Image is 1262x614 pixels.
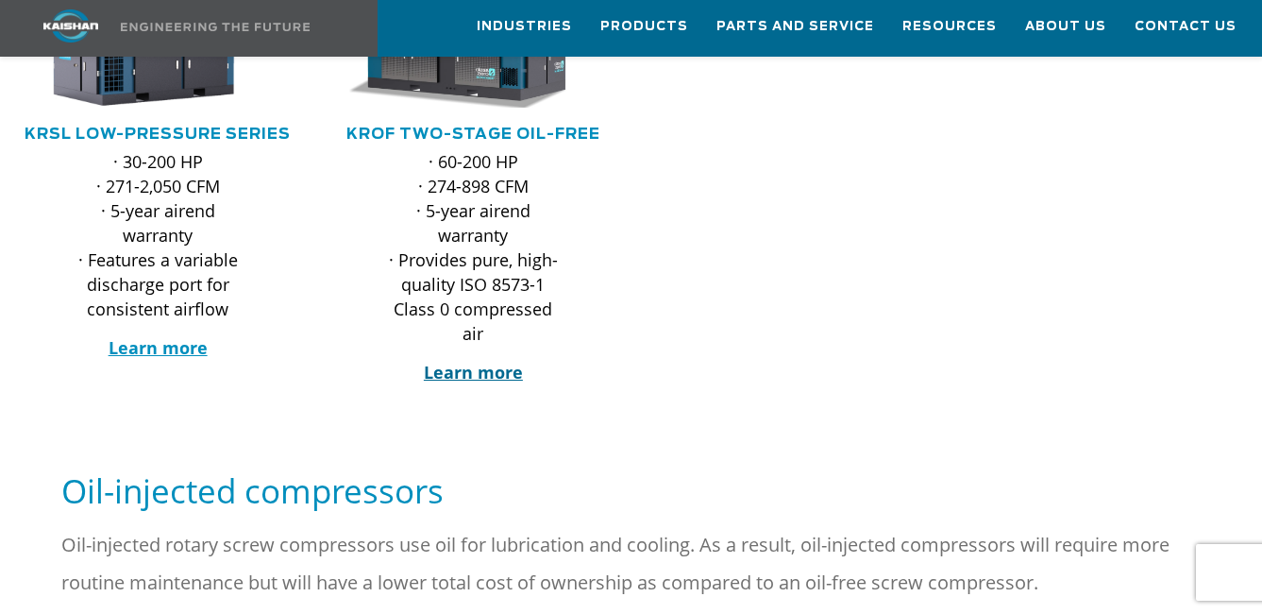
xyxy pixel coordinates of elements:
[600,16,688,38] span: Products
[121,23,310,31] img: Engineering the future
[477,1,572,52] a: Industries
[1025,1,1106,52] a: About Us
[902,1,997,52] a: Resources
[109,336,208,359] a: Learn more
[1135,1,1237,52] a: Contact Us
[902,16,997,38] span: Resources
[61,469,1200,512] h5: Oil-injected compressors
[61,526,1200,602] p: Oil-injected rotary screw compressors use oil for lubrication and cooling. As a result, oil-injec...
[424,361,523,384] a: Learn more
[477,16,572,38] span: Industries
[346,127,600,142] a: KROF TWO-STAGE OIL-FREE
[25,127,291,142] a: KRSL Low-Pressure Series
[68,149,247,321] p: · 30-200 HP · 271-2,050 CFM · 5-year airend warranty · Features a variable discharge port for con...
[1135,16,1237,38] span: Contact Us
[383,149,563,346] p: · 60-200 HP · 274-898 CFM · 5-year airend warranty · Provides pure, high-quality ISO 8573-1 Class...
[1025,16,1106,38] span: About Us
[716,16,874,38] span: Parts and Service
[600,1,688,52] a: Products
[716,1,874,52] a: Parts and Service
